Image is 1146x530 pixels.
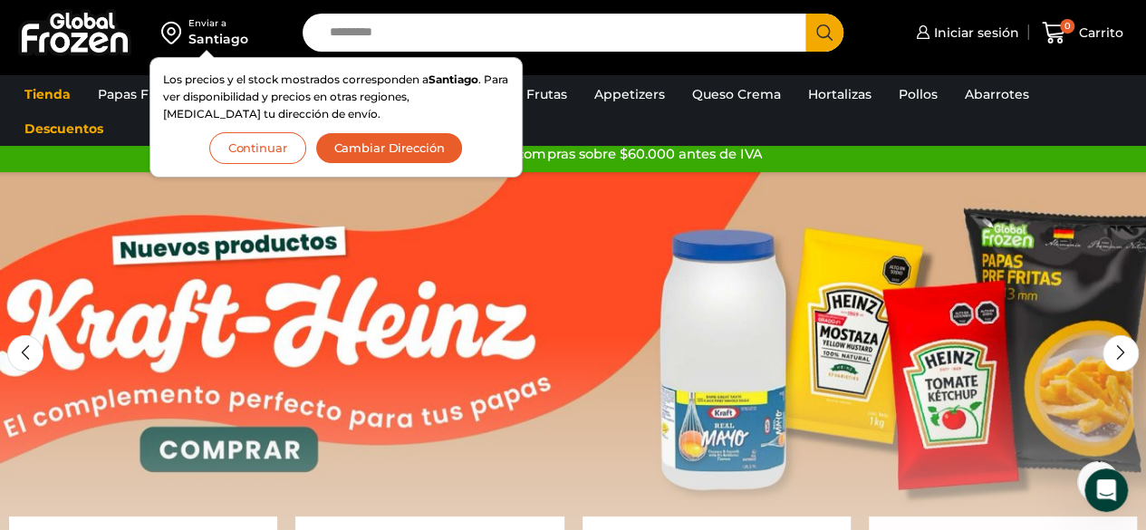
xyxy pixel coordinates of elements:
a: Pollos [890,77,947,111]
span: Carrito [1074,24,1123,42]
span: 0 [1060,19,1074,34]
strong: Santiago [429,72,478,86]
img: address-field-icon.svg [161,17,188,48]
div: Enviar a [188,17,248,30]
a: Abarrotes [956,77,1038,111]
a: Appetizers [585,77,674,111]
a: Hortalizas [799,77,881,111]
button: Continuar [209,132,306,164]
a: Papas Fritas [89,77,186,111]
button: Cambiar Dirección [315,132,464,164]
div: Previous slide [7,335,43,371]
a: 0 Carrito [1037,12,1128,54]
a: Iniciar sesión [911,14,1019,51]
a: Queso Crema [683,77,790,111]
button: Search button [805,14,843,52]
span: Iniciar sesión [929,24,1019,42]
a: Descuentos [15,111,112,146]
p: Los precios y el stock mostrados corresponden a . Para ver disponibilidad y precios en otras regi... [163,71,509,123]
div: Santiago [188,30,248,48]
a: Tienda [15,77,80,111]
div: Next slide [1103,335,1139,371]
iframe: Intercom live chat [1084,468,1128,512]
